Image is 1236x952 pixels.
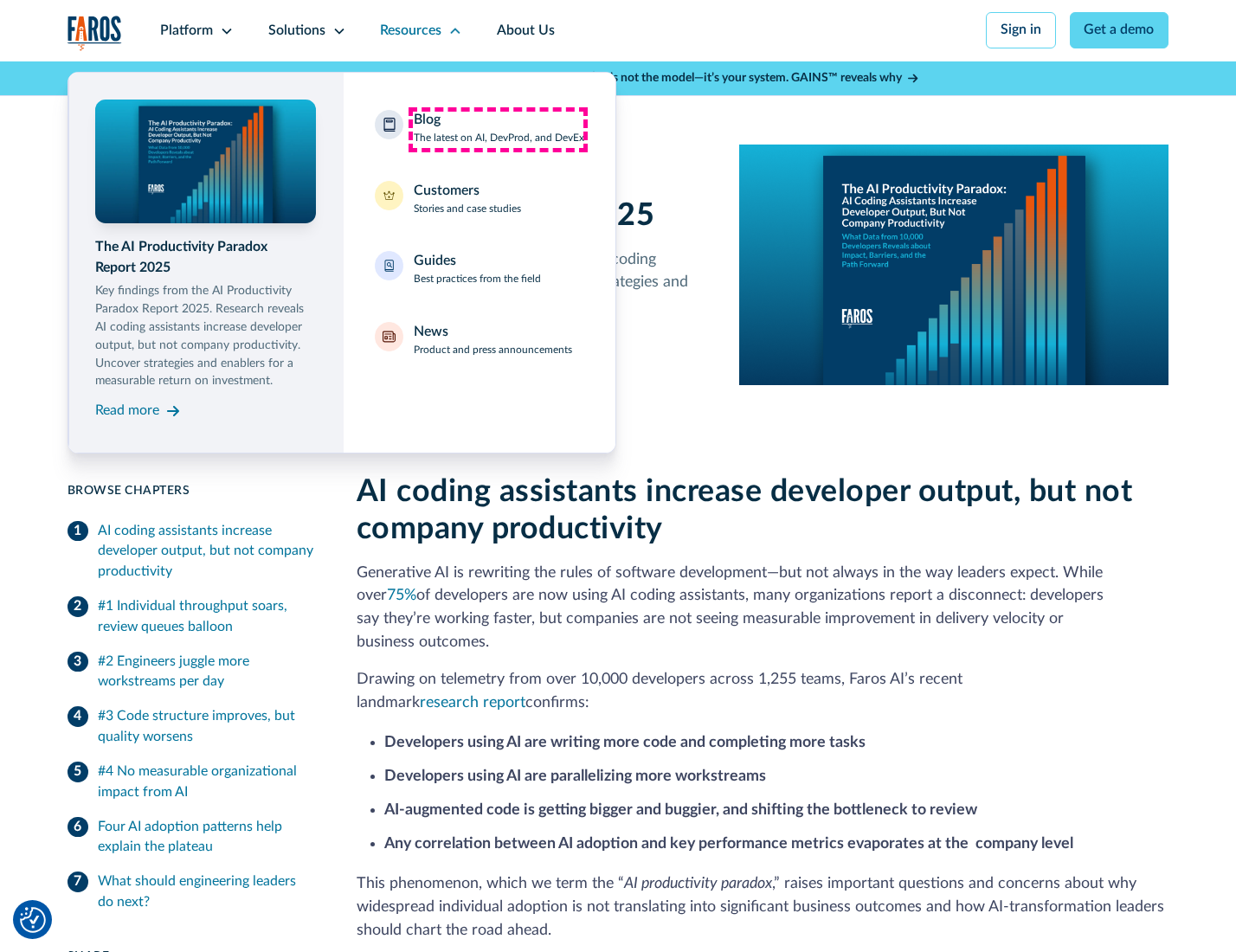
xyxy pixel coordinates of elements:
[624,876,772,891] em: AI productivity paradox
[68,16,123,51] img: Logo of the analytics and reporting company Faros.
[268,21,325,42] div: Solutions
[384,836,1073,851] strong: Any correlation between AI adoption and key performance metrics evaporates at the company level
[414,181,480,202] div: Customers
[357,473,1169,548] h2: AI coding assistants increase developer output, but not company productivity
[95,282,316,390] p: Key findings from the AI Productivity Paradox Report 2025. Research reveals AI coding assistants ...
[160,21,213,42] div: Platform
[98,872,315,913] div: What should engineering leaders do next?
[414,251,456,272] div: Guides
[68,865,315,920] a: What should engineering leaders do next?
[68,514,315,589] a: AI coding assistants increase developer output, but not company productivity
[68,16,123,51] a: home
[68,61,1169,453] nav: Resources
[98,652,315,693] div: #2 Engineers juggle more workstreams per day
[20,907,46,933] button: Cookie Settings
[98,706,315,748] div: #3 Code structure improves, but quality worsens
[414,202,521,217] p: Stories and case studies
[68,645,315,700] a: #2 Engineers juggle more workstreams per day
[414,322,448,343] div: News
[98,817,315,859] div: Four AI adoption patterns help explain the plateau
[384,735,866,749] strong: Developers using AI are writing more code and completing more tasks
[95,237,316,279] div: The AI Productivity Paradox Report 2025
[384,802,977,817] strong: AI-augmented code is getting bigger and buggier, and shifting the bottleneck to review
[364,100,595,157] a: BlogThe latest on AI, DevProd, and DevEx
[364,170,595,228] a: CustomersStories and case studies
[68,810,315,865] a: Four AI adoption patterns help explain the plateau
[98,521,315,583] div: AI coding assistants increase developer output, but not company productivity
[384,769,766,783] strong: Developers using AI are parallelizing more workstreams
[68,699,315,755] a: #3 Code structure improves, but quality worsens
[387,588,416,602] a: 75%
[95,100,316,425] a: The AI Productivity Paradox Report 2025Key findings from the AI Productivity Paradox Report 2025....
[420,695,525,710] a: research report
[68,482,315,500] div: Browse Chapters
[357,668,1169,715] p: Drawing on telemetry from over 10,000 developers across 1,255 teams, Faros AI’s recent landmark c...
[68,755,315,810] a: #4 No measurable organizational impact from AI
[414,131,584,146] p: The latest on AI, DevProd, and DevEx
[95,401,159,421] div: Read more
[414,110,441,131] div: Blog
[98,762,315,803] div: #4 No measurable organizational impact from AI
[1070,12,1169,48] a: Get a demo
[414,343,572,358] p: Product and press announcements
[98,596,315,638] div: #1 Individual throughput soars, review queues balloon
[20,907,46,933] img: Revisit consent button
[414,272,541,287] p: Best practices from the field
[364,241,595,298] a: GuidesBest practices from the field
[380,21,441,42] div: Resources
[357,562,1169,654] p: Generative AI is rewriting the rules of software development—but not always in the way leaders ex...
[68,589,315,645] a: #1 Individual throughput soars, review queues balloon
[364,312,595,369] a: NewsProduct and press announcements
[357,872,1169,942] p: This phenomenon, which we term the “ ,” raises important questions and concerns about why widespr...
[986,12,1056,48] a: Sign in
